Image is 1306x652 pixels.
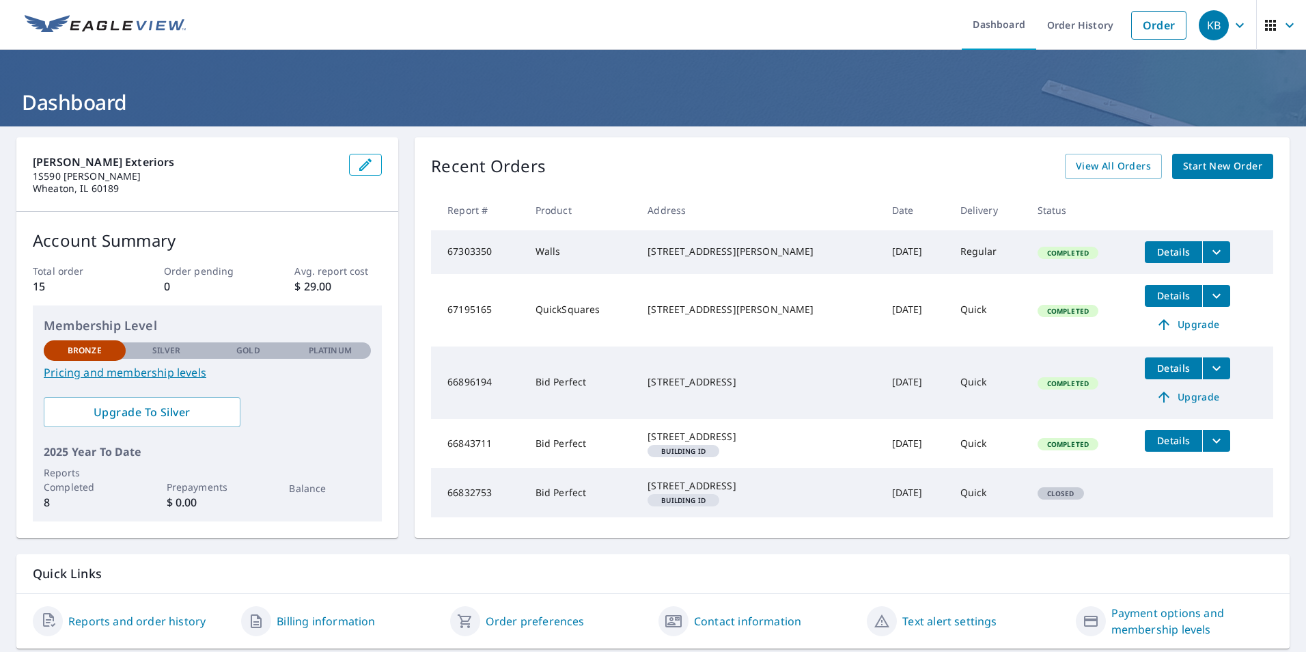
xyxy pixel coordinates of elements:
em: Building ID [661,448,706,454]
a: Upgrade [1145,386,1230,408]
th: Status [1027,190,1135,230]
td: Bid Perfect [525,468,637,517]
p: $ 29.00 [294,278,382,295]
a: Billing information [277,613,375,629]
a: Pricing and membership levels [44,364,371,381]
button: filesDropdownBtn-67303350 [1202,241,1230,263]
td: 67303350 [431,230,525,274]
h1: Dashboard [16,88,1290,116]
p: 2025 Year To Date [44,444,371,460]
p: Order pending [164,264,251,278]
p: Account Summary [33,228,382,253]
a: Start New Order [1172,154,1273,179]
td: Quick [949,468,1027,517]
p: Gold [236,344,260,357]
a: Order [1131,11,1186,40]
th: Report # [431,190,525,230]
span: Start New Order [1183,158,1262,175]
td: Walls [525,230,637,274]
td: Bid Perfect [525,419,637,468]
p: Prepayments [167,480,249,494]
button: filesDropdownBtn-66843711 [1202,430,1230,452]
p: $ 0.00 [167,494,249,511]
span: Details [1153,434,1194,447]
div: [STREET_ADDRESS] [648,375,870,389]
td: Regular [949,230,1027,274]
p: Silver [152,344,181,357]
span: Details [1153,362,1194,375]
a: Order preferences [486,613,585,629]
p: 8 [44,494,126,511]
button: detailsBtn-67195165 [1145,285,1202,307]
th: Date [881,190,949,230]
p: Quick Links [33,565,1273,582]
div: [STREET_ADDRESS][PERSON_NAME] [648,303,870,316]
a: Upgrade To Silver [44,397,240,427]
span: Completed [1039,379,1097,388]
p: [PERSON_NAME] Exteriors [33,154,338,170]
span: Completed [1039,248,1097,258]
td: 66843711 [431,419,525,468]
span: Completed [1039,306,1097,316]
p: Wheaton, IL 60189 [33,182,338,195]
div: [STREET_ADDRESS] [648,479,870,493]
td: [DATE] [881,230,949,274]
span: Upgrade [1153,389,1222,405]
button: filesDropdownBtn-67195165 [1202,285,1230,307]
button: detailsBtn-67303350 [1145,241,1202,263]
a: Reports and order history [68,613,206,629]
span: Upgrade [1153,316,1222,333]
span: Completed [1039,439,1097,449]
p: Recent Orders [431,154,546,179]
div: [STREET_ADDRESS] [648,430,870,444]
td: 67195165 [431,274,525,347]
td: [DATE] [881,347,949,419]
span: View All Orders [1076,158,1151,175]
a: Upgrade [1145,314,1230,336]
p: Membership Level [44,316,371,335]
button: detailsBtn-66843711 [1145,430,1202,452]
p: 0 [164,278,251,295]
td: 66896194 [431,347,525,419]
p: Bronze [68,344,102,357]
td: QuickSquares [525,274,637,347]
td: [DATE] [881,468,949,517]
p: Avg. report cost [294,264,382,278]
a: Contact information [694,613,801,629]
div: KB [1199,10,1229,40]
span: Details [1153,245,1194,258]
td: [DATE] [881,274,949,347]
div: [STREET_ADDRESS][PERSON_NAME] [648,245,870,258]
td: Bid Perfect [525,347,637,419]
th: Delivery [949,190,1027,230]
span: Details [1153,289,1194,302]
button: detailsBtn-66896194 [1145,357,1202,379]
p: Balance [289,481,371,495]
td: Quick [949,419,1027,468]
span: Upgrade To Silver [55,405,230,420]
th: Product [525,190,637,230]
p: 1S590 [PERSON_NAME] [33,170,338,182]
td: [DATE] [881,419,949,468]
em: Building ID [661,497,706,504]
p: 15 [33,278,120,295]
img: EV Logo [25,15,186,36]
span: Closed [1039,489,1083,498]
p: Total order [33,264,120,278]
p: Reports Completed [44,465,126,494]
th: Address [637,190,880,230]
a: Payment options and membership levels [1111,605,1273,638]
button: filesDropdownBtn-66896194 [1202,357,1230,379]
td: Quick [949,274,1027,347]
a: Text alert settings [902,613,997,629]
td: Quick [949,347,1027,419]
td: 66832753 [431,468,525,517]
p: Platinum [309,344,352,357]
a: View All Orders [1065,154,1162,179]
